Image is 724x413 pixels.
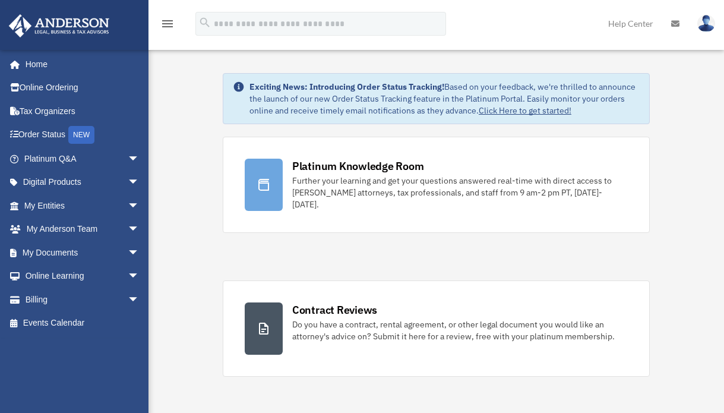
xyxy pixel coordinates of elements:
[8,123,157,147] a: Order StatusNEW
[8,99,157,123] a: Tax Organizers
[223,137,650,233] a: Platinum Knowledge Room Further your learning and get your questions answered real-time with dire...
[292,319,628,342] div: Do you have a contract, rental agreement, or other legal document you would like an attorney's ad...
[5,14,113,37] img: Anderson Advisors Platinum Portal
[198,16,211,29] i: search
[128,264,151,289] span: arrow_drop_down
[128,241,151,265] span: arrow_drop_down
[8,171,157,194] a: Digital Productsarrow_drop_down
[8,147,157,171] a: Platinum Q&Aarrow_drop_down
[128,171,151,195] span: arrow_drop_down
[160,17,175,31] i: menu
[68,126,94,144] div: NEW
[8,52,151,76] a: Home
[697,15,715,32] img: User Pic
[8,76,157,100] a: Online Ordering
[128,147,151,171] span: arrow_drop_down
[292,175,628,210] div: Further your learning and get your questions answered real-time with direct access to [PERSON_NAM...
[223,280,650,377] a: Contract Reviews Do you have a contract, rental agreement, or other legal document you would like...
[249,81,640,116] div: Based on your feedback, we're thrilled to announce the launch of our new Order Status Tracking fe...
[128,288,151,312] span: arrow_drop_down
[249,81,444,92] strong: Exciting News: Introducing Order Status Tracking!
[128,194,151,218] span: arrow_drop_down
[8,194,157,217] a: My Entitiesarrow_drop_down
[8,288,157,311] a: Billingarrow_drop_down
[128,217,151,242] span: arrow_drop_down
[8,311,157,335] a: Events Calendar
[160,21,175,31] a: menu
[479,105,571,116] a: Click Here to get started!
[8,217,157,241] a: My Anderson Teamarrow_drop_down
[292,302,377,317] div: Contract Reviews
[8,241,157,264] a: My Documentsarrow_drop_down
[8,264,157,288] a: Online Learningarrow_drop_down
[292,159,424,174] div: Platinum Knowledge Room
